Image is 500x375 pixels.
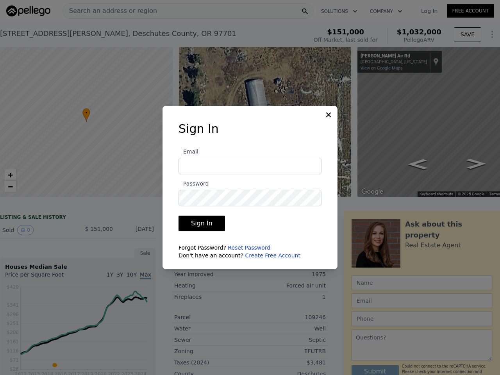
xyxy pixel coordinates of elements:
[179,158,321,174] input: Email
[179,148,198,155] span: Email
[179,180,209,187] span: Password
[245,252,300,259] a: Create Free Account
[179,244,321,259] div: Forgot Password? Don't have an account?
[179,190,321,206] input: Password
[179,216,225,231] button: Sign In
[179,122,321,136] h3: Sign In
[228,245,270,251] a: Reset Password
